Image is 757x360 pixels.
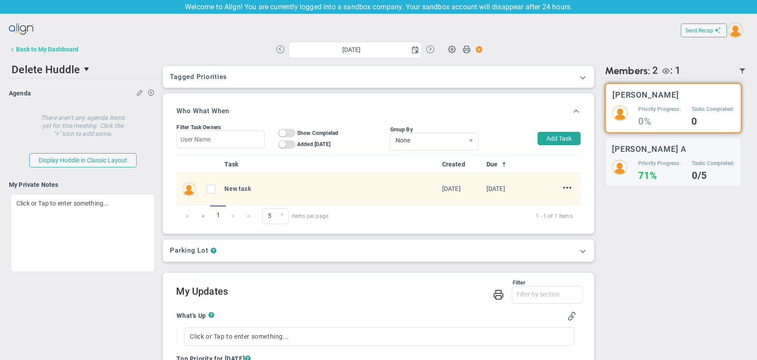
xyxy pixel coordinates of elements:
[471,44,483,55] span: Action Button
[39,107,127,138] h4: There aren't any agenda items yet for this meeting. Click the "+" icon to add some.
[9,40,78,58] button: Back to My Dashboard
[685,28,713,34] span: Send Recap
[9,90,31,97] span: Agenda
[681,24,727,37] button: Send Recap
[691,118,734,126] h4: 0
[658,65,681,77] div: Jane Wilson is a Viewer.
[486,185,505,192] span: [DATE]
[224,184,435,194] div: New task
[691,106,734,113] h5: Tasks Completed:
[739,67,746,75] span: Filter Updated Members
[691,160,734,167] h5: Tasks Completed:
[442,161,479,168] a: Created
[176,286,582,299] h2: My Updates
[463,133,478,150] span: select
[12,63,80,76] span: Delete Huddle
[537,132,580,145] button: Add Task
[262,208,328,224] span: items per page
[638,106,681,113] h5: Priority Progress:
[210,206,226,225] span: 1
[297,130,338,136] span: Show Completed
[728,23,743,38] img: 64089.Person.photo
[297,141,330,147] span: Added [DATE]
[443,40,460,57] span: Huddle Settings
[16,46,78,53] div: Back to My Dashboard
[177,131,264,148] input: User Name
[390,127,479,133] div: Group By
[486,161,524,168] a: Due
[463,45,471,57] span: Print Huddle
[182,182,196,196] img: Sudhir Dakshinamurthy
[652,65,658,77] span: 2
[9,20,35,38] img: align-logo.svg
[9,181,157,189] h4: My Private Notes
[691,172,734,180] h4: 0/5
[176,280,525,286] div: Filter
[29,153,137,167] button: Display Huddle in Classic Layout
[493,289,504,300] span: Print My Huddle Updates
[638,172,681,180] h4: 71%
[612,91,679,99] h3: [PERSON_NAME]
[638,160,681,167] h5: Priority Progress:
[184,327,574,346] div: Click or Tap to enter something...
[675,65,681,76] span: 1
[177,124,264,131] div: Filter Task Owners
[612,145,686,153] h3: [PERSON_NAME] A
[170,246,208,255] h3: Parking Lot
[512,286,582,302] input: Filter by section
[409,42,421,58] span: select
[442,184,479,194] div: Wed Oct 01 2025 05:37:41 GMT+0530 (India Standard Time)
[224,161,435,168] a: Task
[80,62,95,77] span: select
[390,133,463,148] span: None
[170,73,587,81] h3: Tagged Priorities
[263,209,275,224] span: 5
[339,211,573,222] span: 1 - 1 of 1 items
[177,312,208,320] h4: What's Up
[262,208,289,224] span: 0
[670,65,672,76] span: :
[605,65,650,77] span: Members:
[612,106,628,121] img: 64089.Person.photo
[638,118,681,126] h4: 0%
[11,194,155,272] div: Click or Tap to enter something...
[275,209,288,224] span: select
[612,160,627,175] img: 202891.Person.photo
[177,107,229,115] h3: Who What When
